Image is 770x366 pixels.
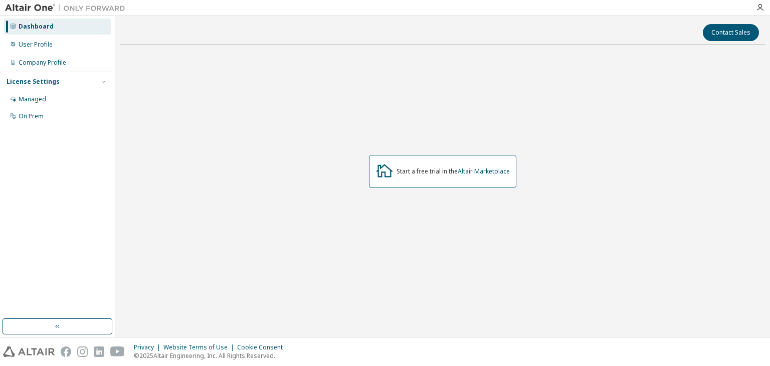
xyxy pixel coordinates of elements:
[134,351,289,360] p: © 2025 Altair Engineering, Inc. All Rights Reserved.
[7,78,60,86] div: License Settings
[5,3,130,13] img: Altair One
[19,59,66,67] div: Company Profile
[458,167,510,175] a: Altair Marketplace
[134,343,163,351] div: Privacy
[163,343,237,351] div: Website Terms of Use
[110,346,125,357] img: youtube.svg
[94,346,104,357] img: linkedin.svg
[19,23,54,31] div: Dashboard
[19,95,46,103] div: Managed
[61,346,71,357] img: facebook.svg
[3,346,55,357] img: altair_logo.svg
[237,343,289,351] div: Cookie Consent
[19,112,44,120] div: On Prem
[397,167,510,175] div: Start a free trial in the
[703,24,759,41] button: Contact Sales
[19,41,53,49] div: User Profile
[77,346,88,357] img: instagram.svg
